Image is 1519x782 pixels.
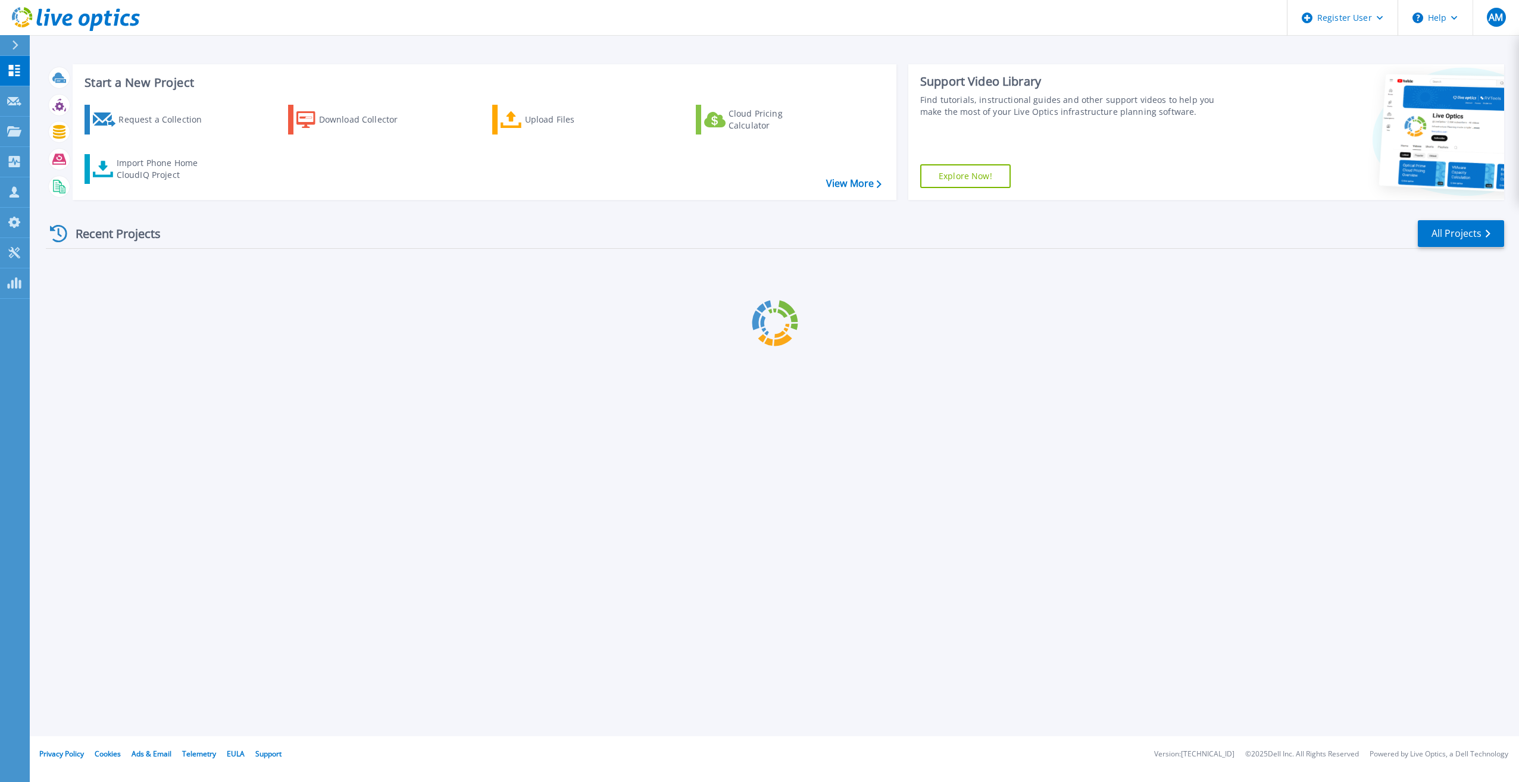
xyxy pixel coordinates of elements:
[1370,750,1508,758] li: Powered by Live Optics, a Dell Technology
[319,108,414,132] div: Download Collector
[826,178,882,189] a: View More
[255,749,282,759] a: Support
[1418,220,1504,247] a: All Projects
[1489,12,1503,22] span: AM
[492,105,625,134] a: Upload Files
[46,219,177,248] div: Recent Projects
[132,749,171,759] a: Ads & Email
[920,164,1011,188] a: Explore Now!
[182,749,216,759] a: Telemetry
[118,108,214,132] div: Request a Collection
[117,157,210,181] div: Import Phone Home CloudIQ Project
[95,749,121,759] a: Cookies
[288,105,421,134] a: Download Collector
[1154,750,1234,758] li: Version: [TECHNICAL_ID]
[920,74,1228,89] div: Support Video Library
[1245,750,1359,758] li: © 2025 Dell Inc. All Rights Reserved
[85,76,881,89] h3: Start a New Project
[696,105,829,134] a: Cloud Pricing Calculator
[227,749,245,759] a: EULA
[525,108,620,132] div: Upload Files
[729,108,824,132] div: Cloud Pricing Calculator
[39,749,84,759] a: Privacy Policy
[920,94,1228,118] div: Find tutorials, instructional guides and other support videos to help you make the most of your L...
[85,105,217,134] a: Request a Collection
